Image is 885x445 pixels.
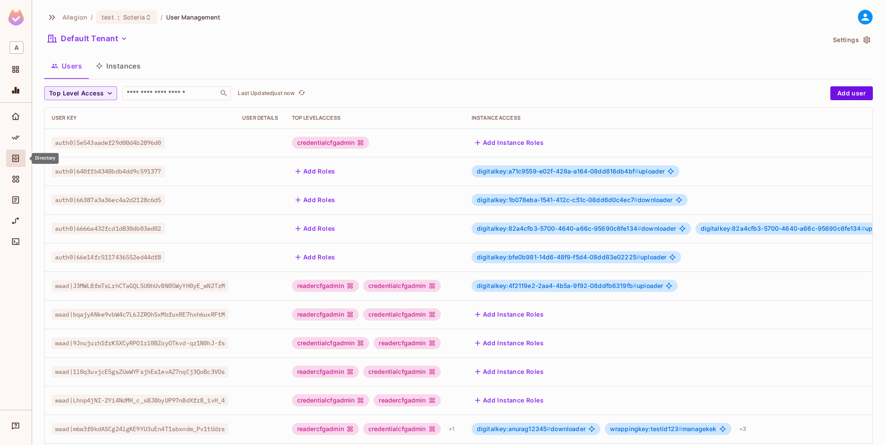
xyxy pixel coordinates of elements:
div: readercfgadmin [374,394,440,406]
span: digitalkey:bfe0b981-14d6-48f9-f5d4-08dd83e02225 [477,253,640,261]
span: digitalkey:a71c9559-e02f-428a-a164-08dd816db4bf [477,167,639,175]
span: waad|J3MWL8fmTsLrhCTaGQL5U0hUvBN05WyYH0yE_wN2TzM [52,280,228,291]
div: readercfgadmin [292,280,359,292]
span: # [635,167,639,175]
span: # [636,253,640,261]
span: uploader [477,168,665,175]
span: User Management [166,13,220,21]
span: # [634,196,638,203]
button: Top Level Access [44,86,117,100]
span: auth0|6666a432fcd1d830db03ed02 [52,223,165,234]
div: credentialcfgadmin [363,366,441,378]
div: Audit Log [6,191,26,209]
button: refresh [296,88,307,98]
div: Elements [6,170,26,188]
div: credentialcfgadmin [292,337,370,349]
div: credentialcfgadmin [292,394,370,406]
span: Click to refresh data [295,88,307,98]
span: # [547,425,551,432]
span: refresh [298,89,305,98]
div: User Key [52,115,228,121]
div: Home [6,108,26,125]
button: Add Instance Roles [472,365,547,379]
span: digitalkey:82a4cfb3-5700-4640-a66c-95690c6fe134 [477,225,641,232]
span: auth0|5e543aadef29d00d4b2896d0 [52,137,165,148]
img: SReyMgAAAABJRU5ErkJggg== [8,10,24,26]
button: Add Roles [292,193,339,207]
span: A [10,41,23,54]
span: auth0|66387a3a36ec4a2d2128c6d5 [52,194,165,206]
div: credentialcfgadmin [292,137,370,149]
li: / [161,13,163,21]
button: Default Tenant [44,32,131,46]
span: uploader [477,254,666,261]
div: Workspace: Allegion [6,38,26,57]
button: Add Instance Roles [472,136,547,150]
span: : [117,14,120,21]
button: Settings [829,33,873,47]
span: the active workspace [62,13,87,21]
div: Projects [6,61,26,78]
span: downloader [477,196,673,203]
div: credentialcfgadmin [363,280,441,292]
span: # [861,225,865,232]
span: # [633,282,637,289]
button: Add Instance Roles [472,393,547,407]
button: Add Instance Roles [472,336,547,350]
button: Add user [830,86,873,100]
div: URL Mapping [6,212,26,229]
span: Soteria [123,13,145,21]
div: Help & Updates [6,417,26,435]
span: waad|bqajyANke9vbW4c7L6JZROhSxMbfuxRE7hxh6uxRFtM [52,309,228,320]
li: / [91,13,93,21]
span: digitalkey:4f2119e2-2aa4-4b5a-9f92-08ddfb6319fb [477,282,637,289]
div: Policy [6,129,26,146]
span: # [637,225,641,232]
span: downloader [477,225,676,232]
div: Connect [6,233,26,250]
span: wrappingkey:testid123 [610,425,682,432]
span: test [102,13,114,21]
div: + 3 [736,422,750,436]
div: Directory [32,153,59,164]
span: uploader [477,282,663,289]
div: readercfgadmin [374,337,440,349]
div: + 1 [445,422,458,436]
div: Directory [6,150,26,167]
span: waad|m6w3f0kdASCg24lgKE9YU3uEn4T1sbxndm_Pv1tUdrs [52,423,228,435]
span: managekek [610,425,717,432]
button: Add Roles [292,222,339,236]
span: waad|9JnujurhSfrK5XCyRPO1rl0BZoyOTkvd-qz1N0hJ-fs [52,337,228,349]
span: Top Level Access [49,88,104,99]
span: auth0|640ffb4340bdb4dd9c591377 [52,166,165,177]
div: readercfgadmin [292,308,359,321]
span: waad|Lhnp4jNI-2Yi4NdMH_c_s8J8byUP97n8dXfr8_ivH_4 [52,395,228,406]
div: credentialcfgadmin [363,308,441,321]
div: credentialcfgadmin [363,423,441,435]
div: readercfgadmin [292,423,359,435]
button: Users [44,55,89,77]
span: # [678,425,682,432]
span: downloader [477,425,586,432]
span: auth0|66e14fc5117436552ed44df8 [52,252,165,263]
button: Instances [89,55,147,77]
span: digitalkey:82a4cfb3-5700-4640-a66c-95690c6fe134 [701,225,865,232]
p: Last Updated just now [238,90,295,97]
span: waad|1l0q3uvjcE5gsZUeWYFsjhEa1evAZ7nqCj3QoBc3VOs [52,366,228,377]
span: digitalkey:1b078eba-1541-412c-c51c-08dd6d0c4ec7 [477,196,638,203]
span: digitalkey:anurag12345 [477,425,551,432]
div: readercfgadmin [292,366,359,378]
div: Top Level Access [292,115,458,121]
button: Add Roles [292,164,339,178]
div: Monitoring [6,82,26,99]
button: Add Roles [292,250,339,264]
div: User Details [242,115,278,121]
button: Add Instance Roles [472,308,547,321]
